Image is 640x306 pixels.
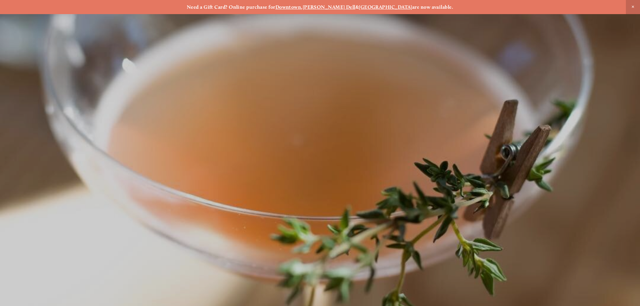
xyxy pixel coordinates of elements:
strong: Need a Gift Card? Online purchase for [187,4,275,10]
strong: are now available. [412,4,453,10]
a: [PERSON_NAME] Dell [303,4,355,10]
strong: , [301,4,302,10]
a: [GEOGRAPHIC_DATA] [359,4,412,10]
strong: & [355,4,359,10]
a: Downtown [275,4,301,10]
